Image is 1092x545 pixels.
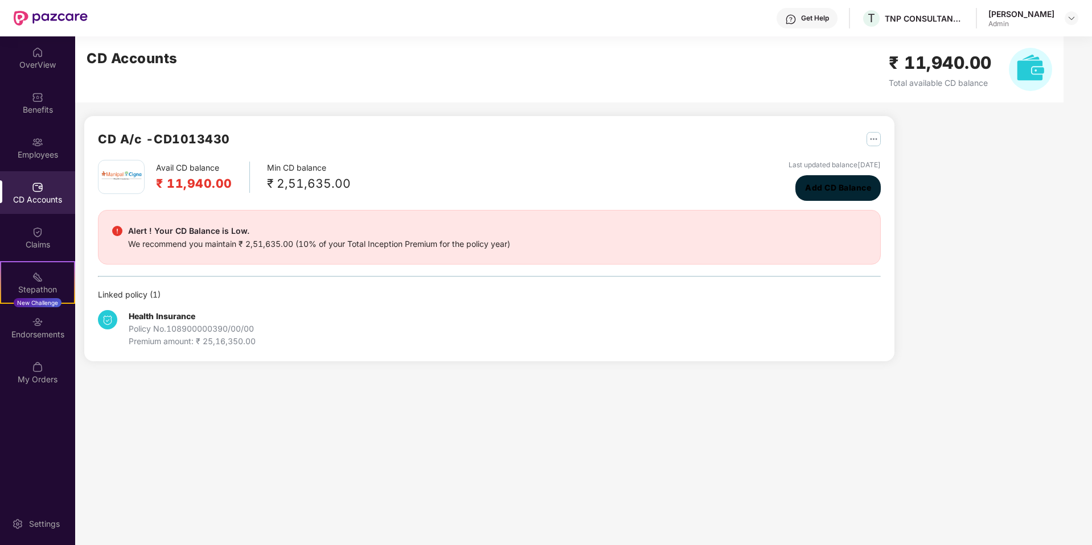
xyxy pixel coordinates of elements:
[267,162,351,193] div: Min CD balance
[98,288,881,301] div: Linked policy ( 1 )
[1009,48,1052,91] img: svg+xml;base64,PHN2ZyB4bWxucz0iaHR0cDovL3d3dy53My5vcmcvMjAwMC9zdmciIHhtbG5zOnhsaW5rPSJodHRwOi8vd3...
[805,181,871,194] span: Add CD Balance
[1,284,74,295] div: Stepathon
[801,14,829,23] div: Get Help
[32,47,43,58] img: svg+xml;base64,PHN2ZyBpZD0iSG9tZSIgeG1sbnM9Imh0dHA6Ly93d3cudzMub3JnLzIwMDAvc3ZnIiB3aWR0aD0iMjAiIG...
[156,174,232,193] h2: ₹ 11,940.00
[156,162,250,193] div: Avail CD balance
[129,335,256,348] div: Premium amount: ₹ 25,16,350.00
[32,137,43,148] img: svg+xml;base64,PHN2ZyBpZD0iRW1wbG95ZWVzIiB4bWxucz0iaHR0cDovL3d3dy53My5vcmcvMjAwMC9zdmciIHdpZHRoPS...
[32,226,43,238] img: svg+xml;base64,PHN2ZyBpZD0iQ2xhaW0iIHhtbG5zPSJodHRwOi8vd3d3LnczLm9yZy8yMDAwL3N2ZyIgd2lkdGg9IjIwIi...
[32,361,43,373] img: svg+xml;base64,PHN2ZyBpZD0iTXlfT3JkZXJzIiBkYXRhLW5hbWU9Ik15IE9yZGVycyIgeG1sbnM9Imh0dHA6Ly93d3cudz...
[98,130,230,148] h2: CD A/c - CD1013430
[112,226,122,236] img: svg+xml;base64,PHN2ZyBpZD0iRGFuZ2VyX2FsZXJ0IiBkYXRhLW5hbWU9IkRhbmdlciBhbGVydCIgeG1sbnM9Imh0dHA6Ly...
[129,323,256,335] div: Policy No. 108900000390/00/00
[32,316,43,328] img: svg+xml;base64,PHN2ZyBpZD0iRW5kb3JzZW1lbnRzIiB4bWxucz0iaHR0cDovL3d3dy53My5vcmcvMjAwMC9zdmciIHdpZH...
[14,11,88,26] img: New Pazcare Logo
[867,132,881,146] img: svg+xml;base64,PHN2ZyB4bWxucz0iaHR0cDovL3d3dy53My5vcmcvMjAwMC9zdmciIHdpZHRoPSIyNSIgaGVpZ2h0PSIyNS...
[32,271,43,283] img: svg+xml;base64,PHN2ZyB4bWxucz0iaHR0cDovL3d3dy53My5vcmcvMjAwMC9zdmciIHdpZHRoPSIyMSIgaGVpZ2h0PSIyMC...
[889,78,988,88] span: Total available CD balance
[129,311,195,321] b: Health Insurance
[785,14,797,25] img: svg+xml;base64,PHN2ZyBpZD0iSGVscC0zMngzMiIgeG1sbnM9Imh0dHA6Ly93d3cudzMub3JnLzIwMDAvc3ZnIiB3aWR0aD...
[12,518,23,530] img: svg+xml;base64,PHN2ZyBpZD0iU2V0dGluZy0yMHgyMCIgeG1sbnM9Imh0dHA6Ly93d3cudzMub3JnLzIwMDAvc3ZnIiB3aW...
[988,9,1054,19] div: [PERSON_NAME]
[889,49,992,76] h2: ₹ 11,940.00
[100,171,143,183] img: mani.png
[868,11,875,25] span: T
[988,19,1054,28] div: Admin
[128,224,510,238] div: Alert ! Your CD Balance is Low.
[32,92,43,103] img: svg+xml;base64,PHN2ZyBpZD0iQmVuZWZpdHMiIHhtbG5zPSJodHRwOi8vd3d3LnczLm9yZy8yMDAwL3N2ZyIgd2lkdGg9Ij...
[32,181,43,193] img: svg+xml;base64,PHN2ZyBpZD0iQ0RfQWNjb3VudHMiIGRhdGEtbmFtZT0iQ0QgQWNjb3VudHMiIHhtbG5zPSJodHRwOi8vd3...
[98,310,117,329] img: svg+xml;base64,PHN2ZyB4bWxucz0iaHR0cDovL3d3dy53My5vcmcvMjAwMC9zdmciIHdpZHRoPSIzNCIgaGVpZ2h0PSIzNC...
[885,13,964,24] div: TNP CONSULTANCY PRIVATE LIMITED
[14,298,61,307] div: New Challenge
[128,238,510,250] div: We recommend you maintain ₹ 2,51,635.00 (10% of your Total Inception Premium for the policy year)
[26,518,63,530] div: Settings
[87,48,178,69] h2: CD Accounts
[789,160,881,171] div: Last updated balance [DATE]
[795,175,881,201] button: Add CD Balance
[1067,14,1076,23] img: svg+xml;base64,PHN2ZyBpZD0iRHJvcGRvd24tMzJ4MzIiIHhtbG5zPSJodHRwOi8vd3d3LnczLm9yZy8yMDAwL3N2ZyIgd2...
[267,174,351,193] div: ₹ 2,51,635.00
